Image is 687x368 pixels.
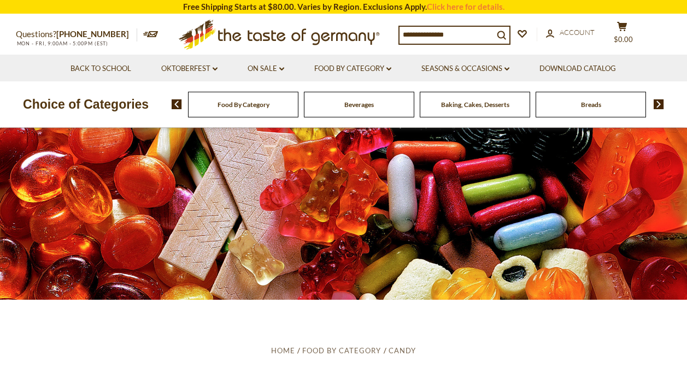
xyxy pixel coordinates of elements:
a: Food By Category [302,346,381,355]
a: Click here for details. [427,2,504,11]
a: Back to School [71,63,131,75]
img: previous arrow [172,99,182,109]
a: Candy [389,346,416,355]
a: Food By Category [314,63,391,75]
a: Baking, Cakes, Desserts [441,100,509,109]
a: [PHONE_NUMBER] [56,29,129,39]
a: Food By Category [218,100,269,109]
span: $0.00 [614,35,633,44]
a: Beverages [344,100,374,109]
p: Questions? [16,27,137,41]
img: next arrow [654,99,664,109]
button: $0.00 [606,21,639,49]
span: MON - FRI, 9:00AM - 5:00PM (EST) [16,40,109,46]
span: Account [560,28,595,37]
a: Home [271,346,295,355]
a: On Sale [248,63,284,75]
a: Account [546,27,595,39]
a: Oktoberfest [161,63,218,75]
a: Breads [581,100,601,109]
a: Seasons & Occasions [421,63,509,75]
a: Download Catalog [539,63,616,75]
